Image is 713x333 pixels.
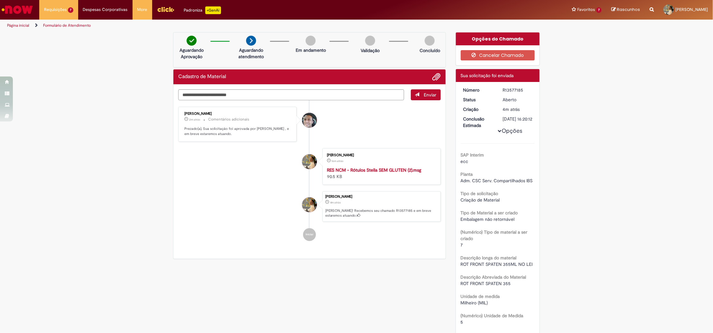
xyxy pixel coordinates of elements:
div: [PERSON_NAME] [325,195,437,199]
span: 4m atrás [503,106,520,112]
img: img-circle-grey.png [425,36,435,46]
div: 90.5 KB [327,167,434,180]
span: More [137,6,147,13]
div: Yasmim Ferreira Da Silva [302,154,317,169]
span: Rascunhos [617,6,640,13]
time: 29/09/2025 14:17:48 [503,106,520,112]
span: Favoritos [577,6,595,13]
div: [PERSON_NAME] [327,153,434,157]
div: Yasmim Ferreira Da Silva [302,197,317,212]
b: Unidade de medida [461,293,500,299]
p: Aguardando Aprovação [176,47,207,60]
span: 4m atrás [330,201,341,204]
dt: Número [458,87,498,93]
span: Sua solicitação foi enviada [461,73,514,78]
div: 29/09/2025 14:17:48 [503,106,532,113]
a: RES NCM - Rótulos Stella SEM GLUTEN (2).msg [327,167,421,173]
img: img-circle-grey.png [306,36,316,46]
b: Tipo de solicitação [461,191,498,196]
small: Comentários adicionais [208,117,249,122]
dt: Criação [458,106,498,113]
div: [PERSON_NAME] [184,112,292,116]
span: ROT FRONT SPATEN 355 [461,281,511,286]
span: 2m atrás [189,118,200,122]
div: [DATE] 16:20:12 [503,116,532,122]
p: +GenAi [205,6,221,14]
img: ServiceNow [1,3,34,16]
time: 29/09/2025 14:06:08 [332,159,344,163]
b: Descrição Abreviada do Material [461,274,526,280]
li: Yasmim Ferreira Da Silva [178,191,441,222]
p: Em andamento [296,47,326,53]
span: Requisições [44,6,67,13]
img: arrow-next.png [246,36,256,46]
b: (Numérico) Unidade de Medida [461,313,523,319]
textarea: Digite sua mensagem aqui... [178,89,404,100]
span: Milheiro (MIL) [461,300,488,306]
ul: Histórico de tíquete [178,100,441,248]
span: 5 [461,319,463,325]
dt: Conclusão Estimada [458,116,498,129]
div: R13577185 [503,87,532,93]
b: Descrição longa do material [461,255,517,261]
span: 7 [461,242,463,248]
p: Validação [361,47,380,54]
p: Prezado(a), Sua solicitação foi aprovada por [PERSON_NAME] , e em breve estaremos atuando. [184,126,292,136]
span: Embalagem não retornável [461,216,515,222]
span: 7 [68,7,73,13]
a: Página inicial [7,23,29,28]
div: Opções do Chamado [456,32,540,45]
div: Padroniza [184,6,221,14]
p: Concluído [420,47,440,54]
b: SAP Interim [461,152,484,158]
div: Vaner Gaspar Da Silva [302,113,317,128]
time: 29/09/2025 14:17:48 [330,201,341,204]
span: ROT FRONT SPATEN 355ML NO LEI [461,261,533,267]
button: Cancelar Chamado [461,50,535,60]
span: 16m atrás [332,159,344,163]
span: Criação de Material [461,197,500,203]
p: Aguardando atendimento [236,47,267,60]
button: Adicionar anexos [432,73,441,81]
img: click_logo_yellow_360x200.png [157,4,174,14]
span: 7 [596,7,602,13]
a: Formulário de Atendimento [43,23,91,28]
h2: Cadastro de Material Histórico de tíquete [178,74,226,80]
dt: Status [458,96,498,103]
span: Adm. CSC Serv. Compartilhados IBS [461,178,533,184]
b: Tipo de Material a ser criado [461,210,518,216]
span: ecc [461,158,468,164]
img: check-circle-green.png [187,36,197,46]
p: [PERSON_NAME]! Recebemos seu chamado R13577185 e em breve estaremos atuando. [325,208,437,218]
div: Aberto [503,96,532,103]
span: [PERSON_NAME] [676,7,708,12]
button: Enviar [411,89,441,100]
b: Planta [461,171,473,177]
span: Enviar [424,92,437,98]
a: Rascunhos [611,7,640,13]
img: img-circle-grey.png [365,36,375,46]
b: (Numérico) Tipo de material a ser criado [461,229,528,241]
span: Despesas Corporativas [83,6,128,13]
ul: Trilhas de página [5,20,470,32]
time: 29/09/2025 14:20:12 [189,118,200,122]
